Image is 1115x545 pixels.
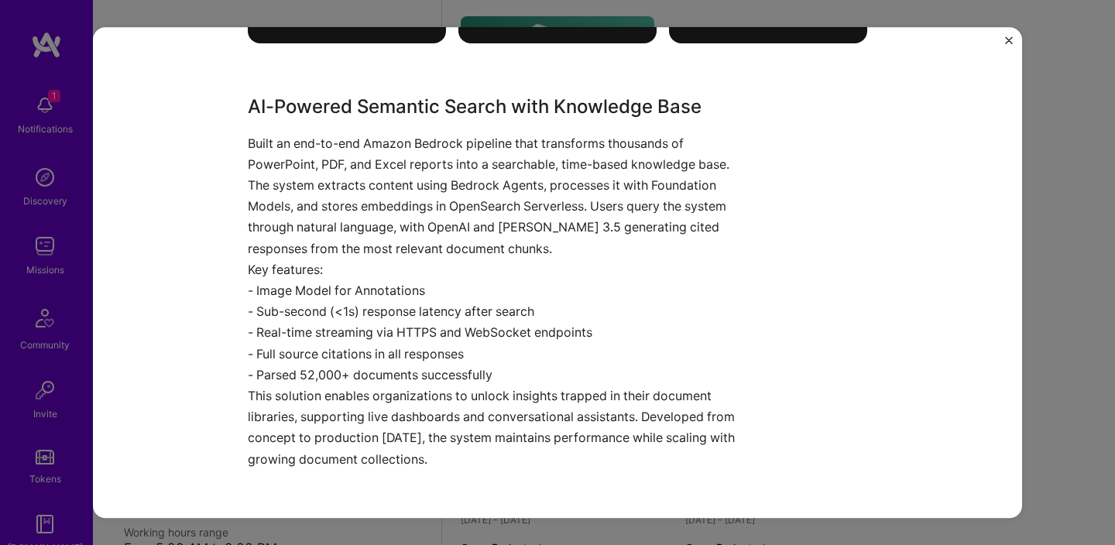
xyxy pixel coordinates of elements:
p: - Image Model for Annotations - Sub-second (<1s) response latency after search - Real-time stream... [248,280,751,386]
p: Built an end-to-end Amazon Bedrock pipeline that transforms thousands of PowerPoint, PDF, and Exc... [248,133,751,259]
p: Key features: [248,259,751,280]
h3: AI-Powered Semantic Search with Knowledge Base [248,93,751,121]
button: Close [1005,36,1013,53]
p: This solution enables organizations to unlock insights trapped in their document libraries, suppo... [248,386,751,470]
